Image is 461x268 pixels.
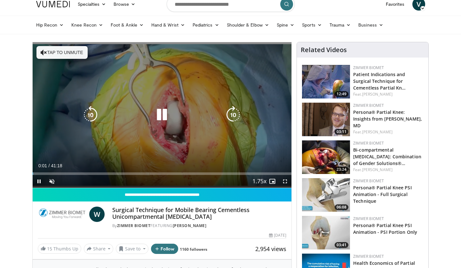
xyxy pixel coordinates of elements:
button: Follow [151,244,179,254]
h4: Surgical Technique for Mobile Bearing Cementless Unicompartmental [MEDICAL_DATA] [112,207,286,220]
a: Persona® Partial Knee: Insights from [PERSON_NAME], MD [353,109,422,129]
button: Unmute [45,175,58,188]
button: Playback Rate [253,175,266,188]
a: Bi-compartmental [MEDICAL_DATA]: Combination of Gender Solutions®… [353,147,421,166]
div: [DATE] [269,233,286,238]
div: By FEATURING [112,223,286,229]
button: Enable picture-in-picture mode [266,175,279,188]
img: Zimmer Biomet [38,207,87,222]
a: Business [354,19,387,31]
a: [PERSON_NAME] [173,223,207,228]
a: Patient Indications and Surgical Technique for Cementless Partial Kn… [353,71,406,91]
a: Sports [298,19,326,31]
a: 1160 followers [180,247,207,252]
button: Tap to unmute [36,46,88,59]
a: 03:41 [302,216,350,249]
a: Shoulder & Elbow [223,19,273,31]
span: 03:41 [335,242,348,248]
button: Save to [116,244,148,254]
img: dc286c30-bcc4-47d6-b614-e3642f4746ad.150x105_q85_crop-smart_upscale.jpg [302,140,350,174]
span: 2,954 views [255,245,286,253]
button: Fullscreen [279,175,291,188]
a: Persona® Partial Knee PSI Animation - PSI Portion Only [353,222,417,235]
a: 03:11 [302,103,350,136]
span: 41:18 [51,163,62,168]
img: 686d165e-95fa-42f3-8ff5-d5bd856530f8.150x105_q85_crop-smart_upscale.jpg [302,178,350,212]
a: Zimmer Biomet [353,178,384,184]
a: Trauma [326,19,355,31]
span: 0:01 [38,163,47,168]
a: Foot & Ankle [107,19,147,31]
a: Zimmer Biomet [117,223,151,228]
button: Share [84,244,114,254]
div: Feat. [353,167,423,173]
a: Zimmer Biomet [353,216,384,221]
video-js: Video Player [33,42,292,188]
a: Hip Recon [32,19,68,31]
a: Zimmer Biomet [353,65,384,70]
span: 12:49 [335,91,348,97]
a: 06:08 [302,178,350,212]
a: [PERSON_NAME] [362,167,393,172]
span: 06:08 [335,204,348,210]
a: Zimmer Biomet [353,254,384,259]
h4: Related Videos [301,46,347,54]
img: af06340c-8648-4890-8a9c-80c0c1fd05d5.150x105_q85_crop-smart_upscale.jpg [302,216,350,249]
img: f87a5073-b7d4-4925-9e52-a0028613b997.png.150x105_q85_crop-smart_upscale.png [302,103,350,136]
div: Feat. [353,91,423,97]
span: 23:24 [335,167,348,172]
a: Hand & Wrist [147,19,189,31]
span: 15 [47,246,52,252]
img: VuMedi Logo [36,1,70,7]
a: Persona® Partial Knee PSI Animation - Full Surgical Technique [353,185,412,204]
img: 2c28c705-9b27-4f8d-ae69-2594b16edd0d.150x105_q85_crop-smart_upscale.jpg [302,65,350,99]
a: 12:49 [302,65,350,99]
span: 03:11 [335,129,348,135]
a: Zimmer Biomet [353,140,384,146]
a: Pediatrics [189,19,223,31]
a: Knee Recon [68,19,107,31]
a: Spine [273,19,298,31]
div: Progress Bar [33,172,292,175]
button: Pause [33,175,45,188]
a: [PERSON_NAME] [362,91,393,97]
a: Zimmer Biomet [353,103,384,108]
a: 23:24 [302,140,350,174]
div: Feat. [353,129,423,135]
a: [PERSON_NAME] [362,129,393,135]
span: / [49,163,50,168]
a: 15 Thumbs Up [38,244,81,254]
a: W [89,207,105,222]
